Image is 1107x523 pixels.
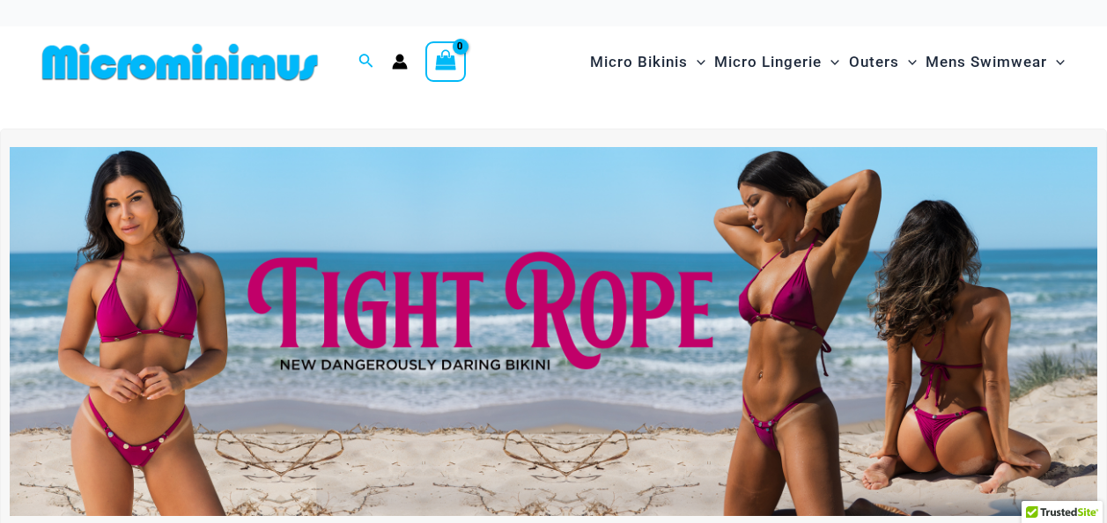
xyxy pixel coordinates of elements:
span: Menu Toggle [1047,40,1065,85]
nav: Site Navigation [583,33,1072,92]
span: Mens Swimwear [926,40,1047,85]
a: Micro BikinisMenu ToggleMenu Toggle [586,35,710,89]
a: Search icon link [358,51,374,73]
span: Menu Toggle [822,40,839,85]
span: Micro Bikinis [590,40,688,85]
span: Micro Lingerie [714,40,822,85]
a: View Shopping Cart, empty [425,41,466,82]
span: Menu Toggle [899,40,917,85]
span: Outers [849,40,899,85]
span: Menu Toggle [688,40,705,85]
img: MM SHOP LOGO FLAT [35,42,325,82]
a: Micro LingerieMenu ToggleMenu Toggle [710,35,844,89]
a: Account icon link [392,54,408,70]
a: Mens SwimwearMenu ToggleMenu Toggle [921,35,1069,89]
a: OutersMenu ToggleMenu Toggle [845,35,921,89]
img: Tight Rope Pink Bikini [10,147,1097,517]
